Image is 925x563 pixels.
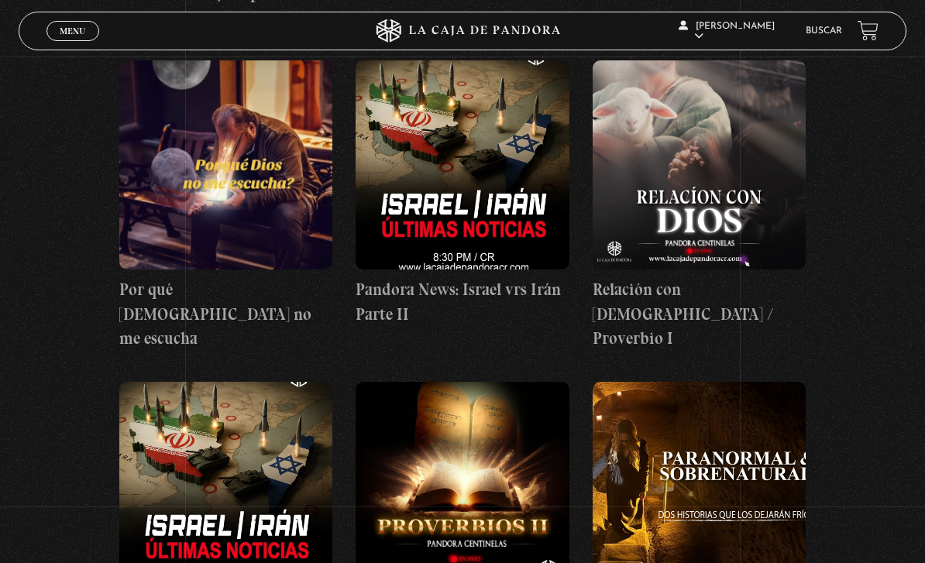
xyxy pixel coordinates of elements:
a: Por qué [DEMOGRAPHIC_DATA] no me escucha [119,60,332,351]
span: [PERSON_NAME] [679,22,775,41]
h4: Pandora News: Israel vrs Irán Parte II [356,277,569,326]
a: View your shopping cart [858,20,879,41]
span: Menu [60,26,85,36]
h4: Por qué [DEMOGRAPHIC_DATA] no me escucha [119,277,332,351]
a: Relación con [DEMOGRAPHIC_DATA] / Proverbio I [593,60,806,351]
a: Buscar [806,26,842,36]
a: Pandora News: Israel vrs Irán Parte II [356,60,569,326]
span: Cerrar [54,39,91,50]
h4: Relación con [DEMOGRAPHIC_DATA] / Proverbio I [593,277,806,351]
